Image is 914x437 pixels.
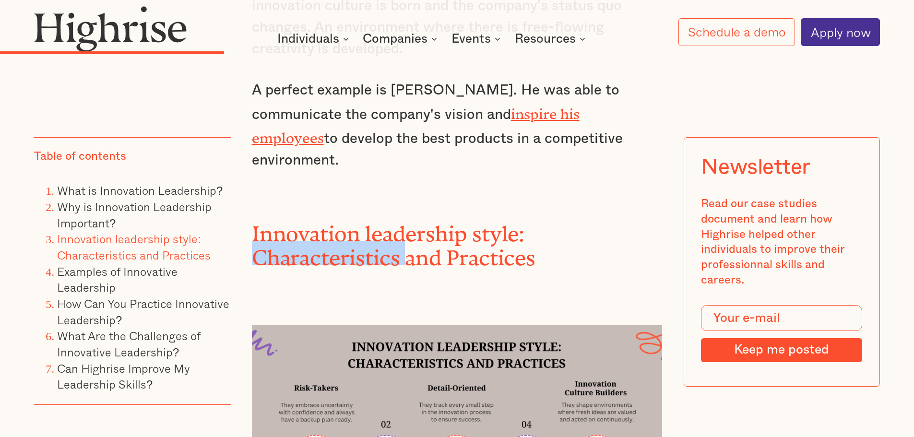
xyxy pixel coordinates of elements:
[277,33,339,45] div: Individuals
[701,305,862,362] form: Modal Form
[701,197,862,288] div: Read our case studies document and learn how Highrise helped other individuals to improve their p...
[701,338,862,362] input: Keep me posted
[363,33,427,45] div: Companies
[701,305,862,331] input: Your e-mail
[57,327,201,361] a: What Are the Challenges of Innovative Leadership?
[252,80,663,171] p: A perfect example is [PERSON_NAME]. He was able to communicate the company's vision and to develo...
[277,33,352,45] div: Individuals
[701,154,810,179] div: Newsletter
[801,18,880,46] a: Apply now
[34,6,187,52] img: Highrise logo
[57,295,229,329] a: How Can You Practice Innovative Leadership?
[451,33,503,45] div: Events
[34,149,126,165] div: Table of contents
[57,262,178,296] a: Examples of Innovative Leadership
[57,181,223,199] a: What is Innovation Leadership?
[515,33,576,45] div: Resources
[363,33,440,45] div: Companies
[515,33,588,45] div: Resources
[252,217,663,265] h2: Innovation leadership style: Characteristics and Practices
[451,33,491,45] div: Events
[57,198,212,232] a: Why is Innovation Leadership Important?
[57,230,211,264] a: Innovation leadership style: Characteristics and Practices
[57,359,190,393] a: Can Highrise Improve My Leadership Skills?
[678,18,795,46] a: Schedule a demo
